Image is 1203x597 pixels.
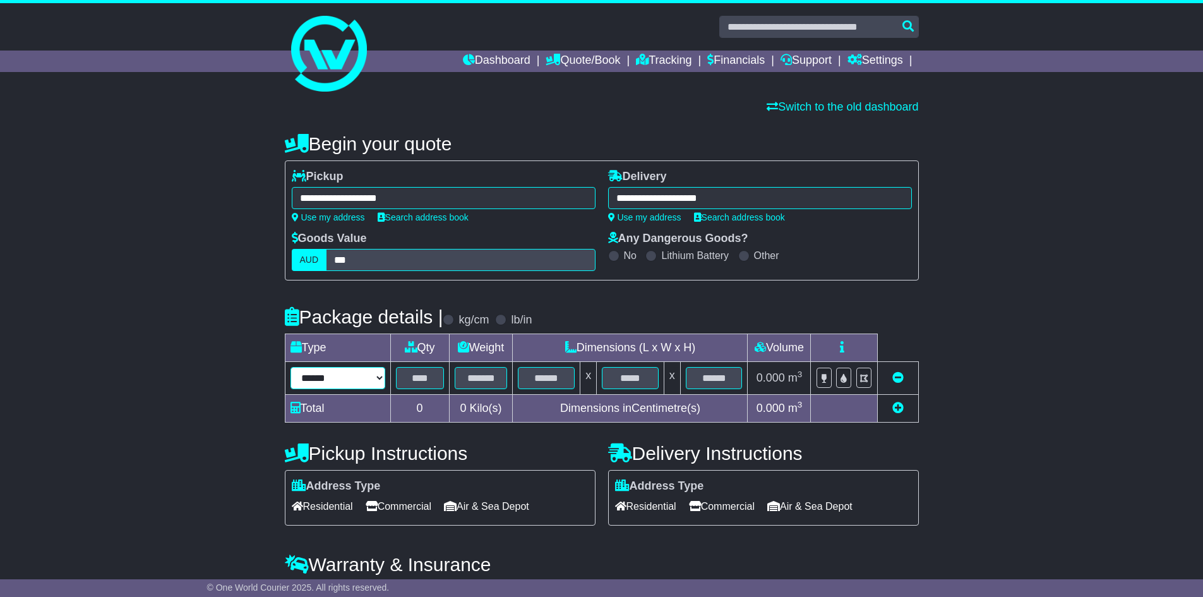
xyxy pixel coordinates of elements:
label: Address Type [292,479,381,493]
sup: 3 [798,400,803,409]
a: Settings [847,51,903,72]
span: © One World Courier 2025. All rights reserved. [207,582,390,593]
td: Dimensions in Centimetre(s) [513,395,748,423]
td: x [664,362,680,395]
label: Pickup [292,170,344,184]
a: Dashboard [463,51,530,72]
label: Lithium Battery [661,250,729,262]
h4: Delivery Instructions [608,443,919,464]
h4: Begin your quote [285,133,919,154]
a: Search address book [694,212,785,222]
a: Financials [707,51,765,72]
label: Other [754,250,779,262]
label: No [624,250,637,262]
a: Switch to the old dashboard [767,100,918,113]
td: Dimensions (L x W x H) [513,334,748,362]
label: lb/in [511,313,532,327]
td: 0 [390,395,449,423]
label: Address Type [615,479,704,493]
td: Volume [748,334,811,362]
a: Search address book [378,212,469,222]
span: Commercial [366,497,431,516]
a: Tracking [636,51,691,72]
span: Air & Sea Depot [444,497,529,516]
span: m [788,371,803,384]
a: Remove this item [892,371,904,384]
span: m [788,402,803,414]
h4: Pickup Instructions [285,443,596,464]
span: 0 [460,402,466,414]
label: Goods Value [292,232,367,246]
a: Support [781,51,832,72]
a: Use my address [608,212,681,222]
h4: Package details | [285,306,443,327]
label: kg/cm [458,313,489,327]
td: x [580,362,597,395]
td: Type [285,334,390,362]
label: Delivery [608,170,667,184]
label: Any Dangerous Goods? [608,232,748,246]
td: Total [285,395,390,423]
span: Residential [292,497,353,516]
a: Quote/Book [546,51,620,72]
label: AUD [292,249,327,271]
span: Commercial [689,497,755,516]
span: Residential [615,497,676,516]
span: 0.000 [757,402,785,414]
a: Add new item [892,402,904,414]
td: Qty [390,334,449,362]
td: Weight [449,334,513,362]
span: 0.000 [757,371,785,384]
a: Use my address [292,212,365,222]
h4: Warranty & Insurance [285,554,919,575]
td: Kilo(s) [449,395,513,423]
span: Air & Sea Depot [767,497,853,516]
sup: 3 [798,370,803,379]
